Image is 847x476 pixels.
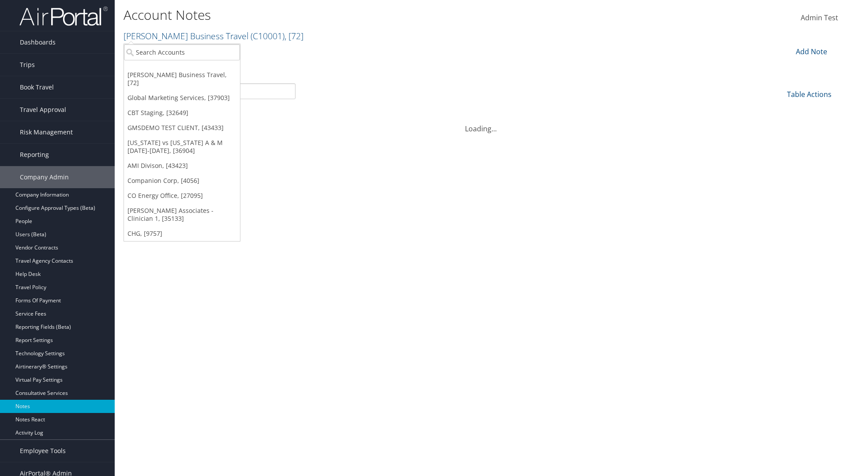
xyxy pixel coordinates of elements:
span: Risk Management [20,121,73,143]
span: Admin Test [801,13,838,22]
div: Add Note [790,46,832,57]
a: [PERSON_NAME] Associates - Clinician 1, [35133] [124,203,240,226]
a: [PERSON_NAME] Business Travel, [72] [124,67,240,90]
input: Search Accounts [124,44,240,60]
span: Trips [20,54,35,76]
a: Global Marketing Services, [37903] [124,90,240,105]
span: Company Admin [20,166,69,188]
a: Table Actions [787,89,832,99]
div: Loading... [124,113,838,134]
a: [PERSON_NAME] Business Travel [124,30,304,42]
h1: Account Notes [124,6,600,24]
a: GMSDEMO TEST CLIENT, [43433] [124,120,240,135]
img: airportal-logo.png [19,6,108,26]
span: , [ 72 ] [285,30,304,42]
a: CBT Staging, [32649] [124,105,240,120]
a: CHG, [9757] [124,226,240,241]
span: Reporting [20,144,49,166]
a: Companion Corp, [4056] [124,173,240,188]
a: [US_STATE] vs [US_STATE] A & M [DATE]-[DATE], [36904] [124,135,240,158]
a: CO Energy Office, [27095] [124,188,240,203]
span: Dashboards [20,31,56,53]
span: ( C10001 ) [251,30,285,42]
span: Book Travel [20,76,54,98]
a: AMI Divison, [43423] [124,158,240,173]
a: Admin Test [801,4,838,32]
span: Employee Tools [20,440,66,462]
span: Travel Approval [20,99,66,121]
